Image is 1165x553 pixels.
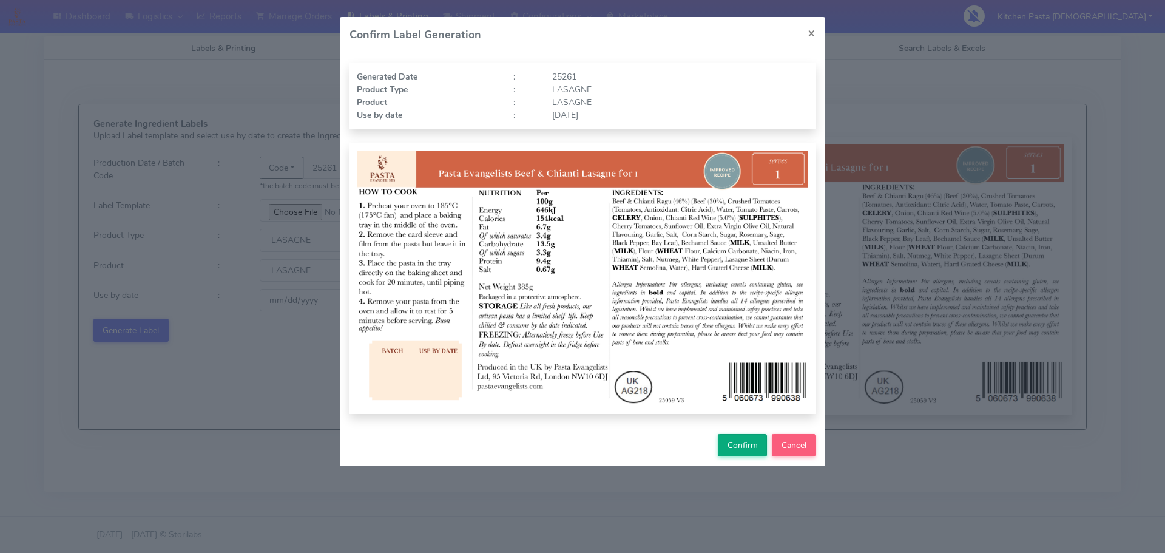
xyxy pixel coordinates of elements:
[543,96,817,109] div: LASAGNE
[357,151,808,407] img: Label Preview
[357,84,408,95] strong: Product Type
[504,96,543,109] div: :
[504,83,543,96] div: :
[504,109,543,121] div: :
[543,70,817,83] div: 25261
[543,83,817,96] div: LASAGNE
[357,97,387,108] strong: Product
[349,27,481,43] h4: Confirm Label Generation
[728,439,758,451] span: Confirm
[718,434,767,456] button: Confirm
[504,70,543,83] div: :
[808,24,815,41] span: ×
[772,434,815,456] button: Cancel
[543,109,817,121] div: [DATE]
[357,109,402,121] strong: Use by date
[798,17,825,49] button: Close
[357,71,417,83] strong: Generated Date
